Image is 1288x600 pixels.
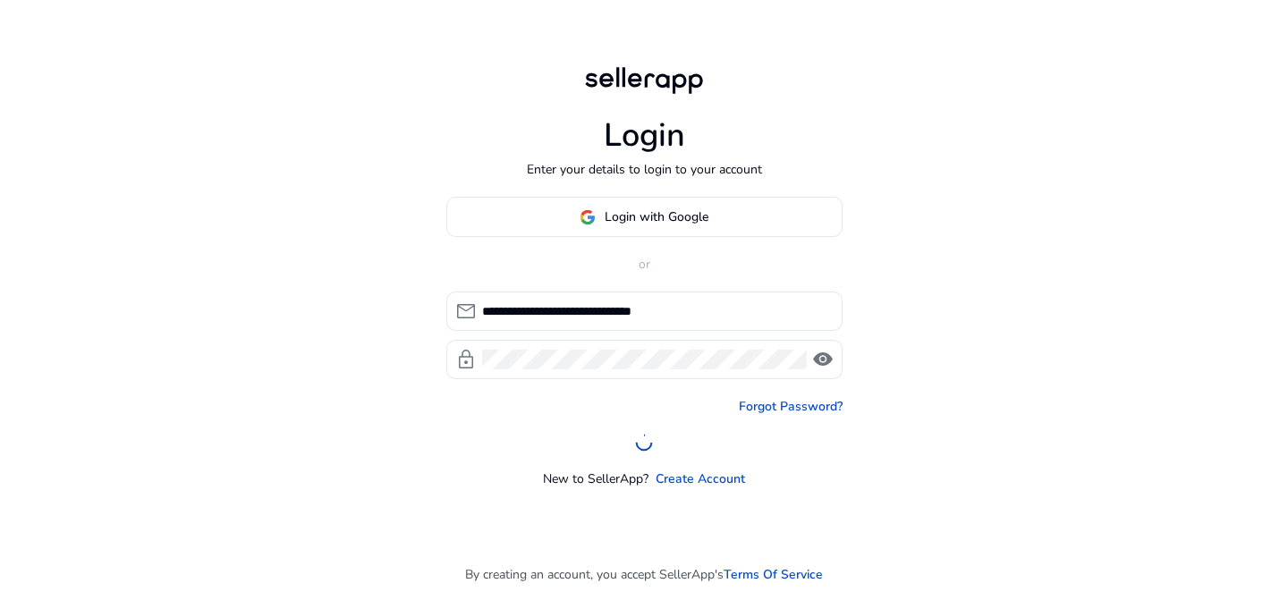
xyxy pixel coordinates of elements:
[605,207,708,226] span: Login with Google
[724,565,823,584] a: Terms Of Service
[527,160,762,179] p: Enter your details to login to your account
[455,300,477,322] span: mail
[455,349,477,370] span: lock
[446,255,843,274] p: or
[580,209,596,225] img: google-logo.svg
[656,469,745,488] a: Create Account
[739,397,843,416] a: Forgot Password?
[446,197,843,237] button: Login with Google
[543,469,648,488] p: New to SellerApp?
[604,116,685,155] h1: Login
[812,349,834,370] span: visibility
